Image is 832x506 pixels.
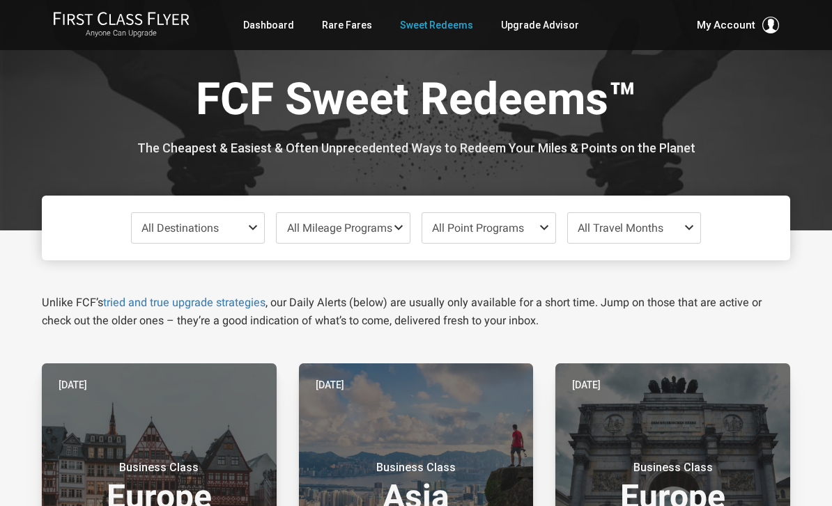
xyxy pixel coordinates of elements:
small: Business Class [586,461,760,475]
span: All Mileage Programs [287,221,392,235]
h1: FCF Sweet Redeems™ [52,75,780,129]
p: Unlike FCF’s , our Daily Alerts (below) are usually only available for a short time. Jump on thos... [42,294,791,330]
a: tried and true upgrade strategies [103,296,265,309]
time: [DATE] [316,377,344,393]
small: Business Class [72,461,246,475]
span: My Account [697,17,755,33]
span: All Destinations [141,221,219,235]
a: Sweet Redeems [400,13,473,38]
small: Anyone Can Upgrade [53,29,190,38]
small: Business Class [329,461,503,475]
a: Upgrade Advisor [501,13,579,38]
h3: The Cheapest & Easiest & Often Unprecedented Ways to Redeem Your Miles & Points on the Planet [52,141,780,155]
a: First Class FlyerAnyone Can Upgrade [53,11,190,39]
span: All Travel Months [578,221,663,235]
time: [DATE] [572,377,601,393]
time: [DATE] [59,377,87,393]
a: Rare Fares [322,13,372,38]
span: All Point Programs [432,221,524,235]
img: First Class Flyer [53,11,190,26]
a: Dashboard [243,13,294,38]
button: My Account [697,17,779,33]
